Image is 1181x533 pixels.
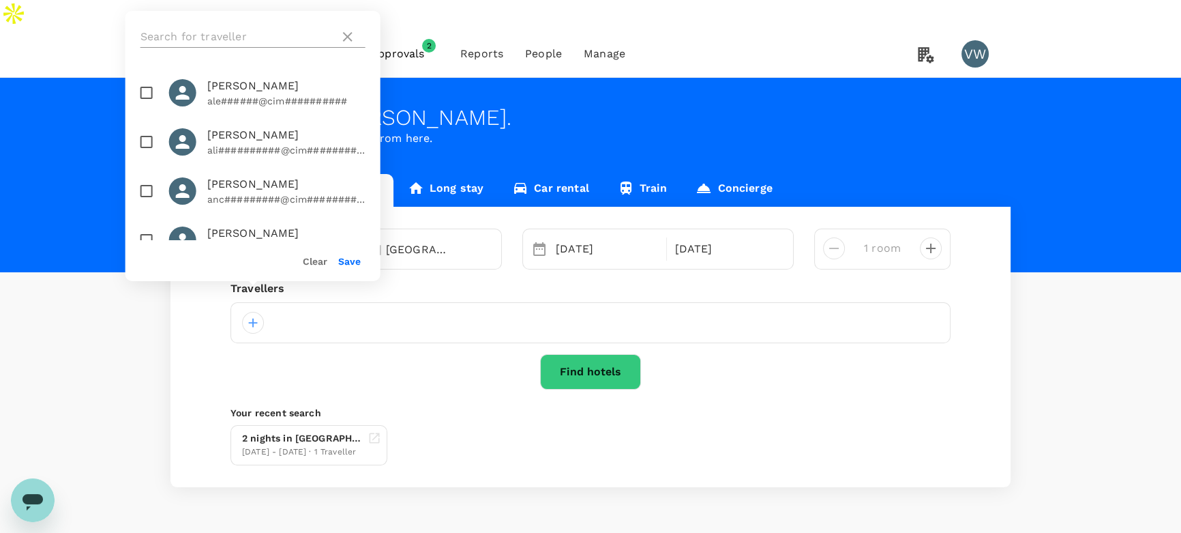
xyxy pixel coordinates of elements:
p: Your recent search [230,406,951,420]
a: Train [603,174,682,207]
span: 2 [422,39,436,53]
a: Approvals2 [359,31,449,77]
p: ale######@cim########## [207,94,365,108]
p: anc#########@cim########## [207,192,365,206]
p: ali##########@cim########## [207,143,365,157]
input: Add rooms [856,237,909,259]
div: Travellers [230,280,951,297]
iframe: Button to launch messaging window [11,478,55,522]
div: [DATE] [670,235,783,263]
span: Manage [584,46,625,62]
button: Find hotels [540,354,641,390]
p: Planning a business trip? Get started from here. [170,130,1011,147]
input: Search for traveller [140,26,334,48]
span: [PERSON_NAME] [207,225,365,242]
div: [DATE] [550,235,663,263]
span: Approvals [370,46,438,62]
button: decrease [920,237,942,259]
button: Save [338,256,361,267]
div: VW [961,40,989,68]
div: 2 nights in [GEOGRAPHIC_DATA] [242,431,362,446]
button: Open [492,248,494,251]
a: Concierge [681,174,786,207]
div: [DATE] - [DATE] · 1 Traveller [242,446,362,459]
span: People [525,46,562,62]
button: Clear [303,256,327,267]
span: Reports [460,46,503,62]
a: Long stay [393,174,498,207]
a: Car rental [498,174,603,207]
span: [PERSON_NAME] [207,176,365,192]
span: [PERSON_NAME] [207,78,365,94]
div: Welcome back , [PERSON_NAME] . [170,105,1011,130]
span: [PERSON_NAME] [207,127,365,143]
